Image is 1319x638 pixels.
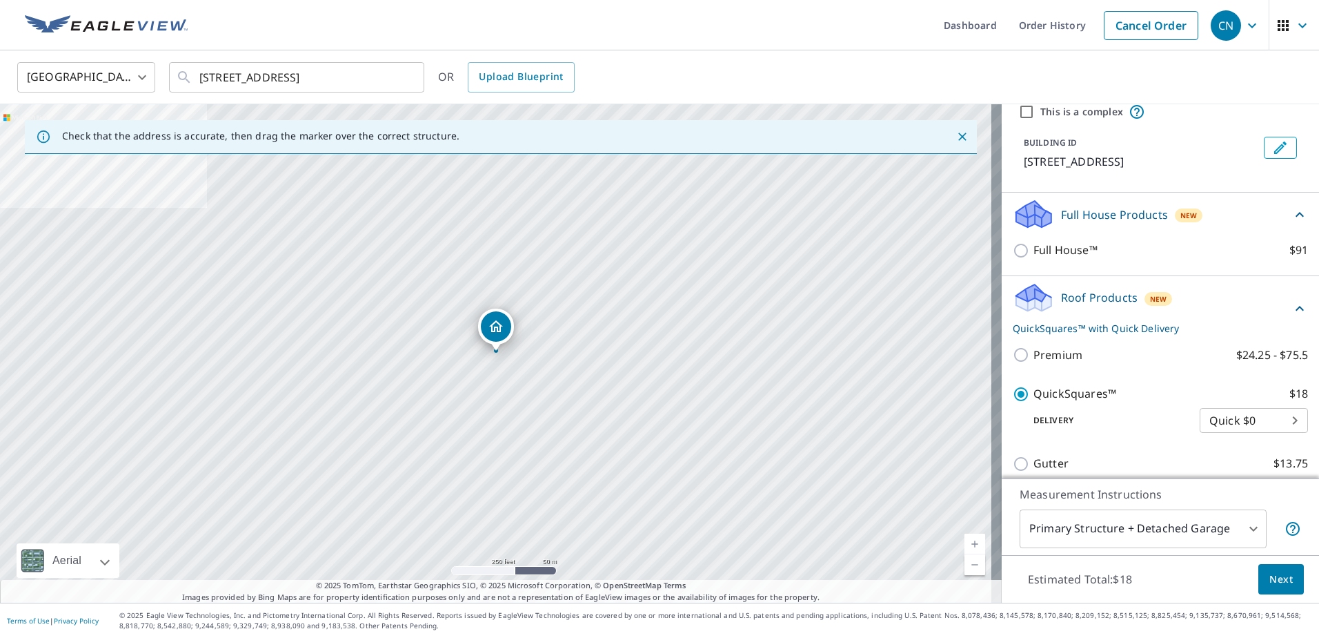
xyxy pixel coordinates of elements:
[1040,105,1123,119] label: This is a complex
[1020,510,1267,548] div: Primary Structure + Detached Garage
[17,58,155,97] div: [GEOGRAPHIC_DATA]
[1013,414,1200,427] p: Delivery
[1024,137,1077,148] p: BUILDING ID
[1104,11,1198,40] a: Cancel Order
[1013,282,1308,336] div: Roof ProductsNewQuickSquares™ with Quick Delivery
[1236,347,1308,364] p: $24.25 - $75.5
[7,617,99,625] p: |
[1289,385,1308,403] p: $18
[1033,455,1069,472] p: Gutter
[1269,571,1293,588] span: Next
[54,616,99,626] a: Privacy Policy
[62,130,459,142] p: Check that the address is accurate, then drag the marker over the correct structure.
[1061,206,1168,223] p: Full House Products
[478,309,514,351] div: Dropped pin, building 1, Residential property, 19230 Azure Rd Wayzata, MN 55391
[964,534,985,554] a: Current Level 17, Zoom In
[603,580,661,590] a: OpenStreetMap
[316,580,686,592] span: © 2025 TomTom, Earthstar Geographics SIO, © 2025 Microsoft Corporation, ©
[438,62,575,93] div: OR
[25,15,188,36] img: EV Logo
[1289,242,1308,259] p: $91
[1013,198,1308,231] div: Full House ProductsNew
[1180,210,1198,221] span: New
[1024,153,1258,170] p: [STREET_ADDRESS]
[953,128,971,146] button: Close
[1285,521,1301,537] span: Your report will include the primary structure and a detached garage if one exists.
[1033,242,1098,259] p: Full House™
[468,62,574,93] a: Upload Blueprint
[664,580,686,590] a: Terms
[48,543,86,578] div: Aerial
[1013,321,1291,336] p: QuickSquares™ with Quick Delivery
[1211,10,1241,41] div: CN
[1258,564,1304,595] button: Next
[1017,564,1143,594] p: Estimated Total: $18
[199,58,396,97] input: Search by address or latitude-longitude
[964,554,985,575] a: Current Level 17, Zoom Out
[119,610,1312,631] p: © 2025 Eagle View Technologies, Inc. and Pictometry International Corp. All Rights Reserved. Repo...
[1033,347,1082,364] p: Premium
[1033,385,1116,403] p: QuickSquares™
[1061,289,1138,306] p: Roof Products
[1273,455,1308,472] p: $13.75
[1264,137,1297,159] button: Edit building 1
[479,68,563,86] span: Upload Blueprint
[17,543,119,578] div: Aerial
[7,616,50,626] a: Terms of Use
[1200,401,1308,440] div: Quick $0
[1150,293,1167,304] span: New
[1020,486,1301,503] p: Measurement Instructions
